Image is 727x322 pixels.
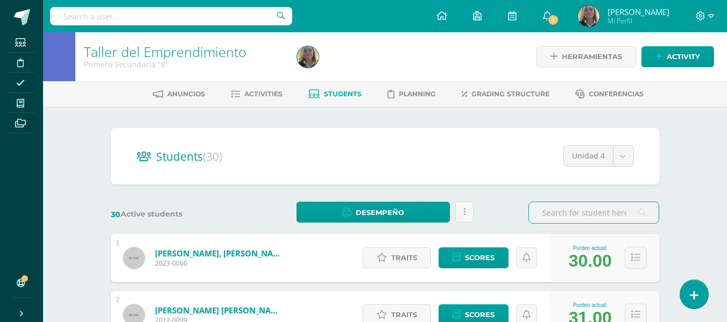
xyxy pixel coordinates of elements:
span: Planning [399,90,436,98]
span: Herramientas [562,47,622,67]
a: Grading structure [462,85,549,103]
span: Desempeño [356,203,404,223]
div: 2 [116,296,120,304]
a: Students [308,85,362,103]
span: 2023-0066 [155,259,284,268]
a: Conferencias [575,85,644,103]
a: Herramientas [537,46,636,67]
a: Activity [641,46,714,67]
a: Unidad 4 [564,146,633,166]
span: Mi Perfil [608,16,669,25]
a: [PERSON_NAME], [PERSON_NAME] [155,248,284,259]
a: Scores [439,247,509,268]
h1: Taller del Emprendimiento [84,44,284,59]
span: Unidad 4 [572,146,605,166]
img: 60x60 [123,247,145,269]
a: Activities [231,85,283,103]
a: [PERSON_NAME] [PERSON_NAME] [155,305,284,316]
span: Anuncios [167,90,205,98]
span: Activities [244,90,283,98]
a: Anuncios [153,85,205,103]
input: Search for student here… [529,202,659,223]
a: Taller del Emprendimiento [84,42,246,61]
span: Students [156,149,222,164]
div: 1 [116,239,120,247]
img: bb58b39fa3ce1079862022ea5337af90.png [578,5,599,27]
label: Active students [111,209,242,219]
input: Search a user… [50,7,292,25]
a: Desempeño [297,202,450,223]
div: 30.00 [569,251,612,271]
span: Scores [465,248,495,268]
span: Grading structure [471,90,549,98]
span: Conferencias [589,90,644,98]
div: Punteo actual: [569,245,612,251]
span: 1 [547,14,559,26]
span: 30 [111,210,121,219]
a: Planning [387,85,436,103]
a: Traits [363,247,431,268]
span: Students [324,90,362,98]
div: Primero Secundaria 'B' [84,59,284,69]
img: bb58b39fa3ce1079862022ea5337af90.png [297,46,319,68]
span: [PERSON_NAME] [608,6,669,17]
span: (30) [203,149,222,164]
span: Traits [391,248,417,268]
div: Punteo actual: [569,302,612,308]
span: Activity [667,47,700,67]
